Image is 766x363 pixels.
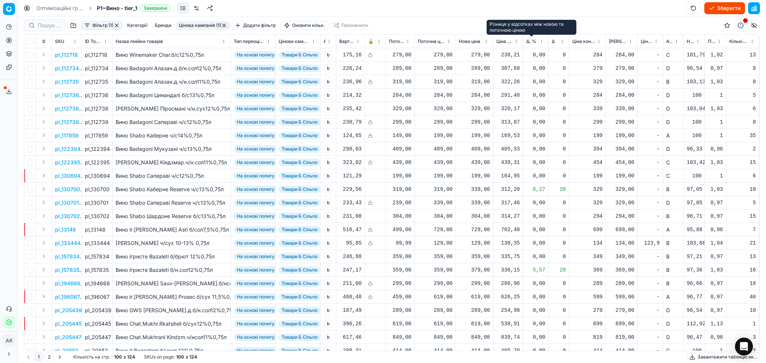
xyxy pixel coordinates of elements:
div: D [666,91,680,99]
div: 124,65 [339,132,362,139]
span: Вартість [339,38,354,44]
div: 339,00 [609,105,634,112]
div: 279 [572,65,603,72]
div: 103,42 [687,159,702,166]
button: pl_194668 [55,280,80,287]
p: pl_112735 [55,78,79,86]
div: 284 [572,91,603,99]
p: pl_130694 [55,172,80,180]
div: 199,00 [418,132,453,139]
button: Expand [39,198,48,207]
div: pl_122394 [85,145,109,153]
button: Expand [39,131,48,140]
div: 0,00 [526,105,545,112]
button: pl_20653 [55,347,79,354]
div: 320,17 [496,105,520,112]
div: 199 [572,132,603,139]
div: 319,00 [459,78,490,86]
div: 279,00 [418,51,453,59]
p: pl_157835 [55,266,79,274]
p: pl_205439 [55,307,82,314]
div: [PERSON_NAME] Кіндзмар.ч/н.сол11%0,75л [116,159,227,166]
button: pl_122394 [55,145,80,153]
div: 214,32 [339,91,362,99]
div: 307,68 [496,65,520,72]
div: 100 [687,132,702,139]
div: 329 [572,78,603,86]
div: Вино Badagoni Цинандалі б/с13%0,75л [116,91,227,99]
span: ABC за доходом [666,38,673,44]
div: 291,48 [496,91,520,99]
div: 230,79 [339,118,362,126]
div: 0,00 [526,51,545,59]
span: Товари Б Сільпо [279,65,321,72]
div: pl_112739 [85,118,109,126]
div: 199,00 [609,132,634,139]
button: Expand [39,184,48,193]
div: - [641,118,660,126]
button: pl_157834 [55,253,80,260]
p: pl_112738 [55,105,79,112]
div: 284 [572,51,603,59]
div: 329,00 [609,78,634,86]
div: - [641,78,660,86]
div: 175,16 [339,51,362,59]
div: 299,00 [418,118,453,126]
div: 0 [552,91,566,99]
span: Δ, % [526,38,536,44]
p: pl_112718 [55,51,78,59]
span: b [324,64,333,73]
div: 226,24 [339,65,362,72]
button: 2 [45,353,54,362]
div: 103,13 [687,78,702,86]
div: pl_112736 [85,91,109,99]
div: 6 [729,105,756,112]
span: Кількість продаж за 30 днів [729,38,748,44]
span: Новий ціновий індекс (Сільпо) [687,38,694,44]
button: Expand [39,346,48,355]
div: 5 [729,91,756,99]
div: 1 [708,132,723,139]
button: pl_122395 [55,159,80,166]
div: Вино Badagoni Алазан.д.б/н.сол12%0,75л [116,65,227,72]
div: - [641,145,660,153]
div: 0 [552,132,566,139]
div: pl_112718 [85,51,109,59]
a: Оптимізаційні групи [36,4,84,12]
span: Товари Б Сільпо [279,118,321,126]
button: Expand [39,158,48,167]
span: На основі попиту [234,145,278,153]
div: 96,33 [687,145,702,153]
span: Атрибут товару [324,38,325,44]
span: На основі попиту [234,65,278,72]
div: 439,31 [496,159,520,166]
button: Expand [39,305,48,314]
div: 329,00 [459,105,490,112]
div: 0,00 [526,118,545,126]
button: Go to next page [55,353,64,362]
div: 323,02 [339,159,362,166]
div: 103,04 [687,105,702,112]
strong: 100 [114,354,122,360]
div: 0,00 [526,145,545,153]
span: b [324,171,333,180]
span: Товари Б Сільпо [279,91,321,99]
p: pl_112739 [55,118,79,126]
div: 0,00 [526,78,545,86]
strong: 124 [189,354,197,360]
nav: breadcrumb [36,4,171,12]
div: 319,00 [389,78,411,86]
div: Різниця у відсотках між новою та поточною ціною [490,21,573,33]
span: b [324,131,333,140]
div: 1,02 [708,51,723,59]
span: ID Товарної лінійки [85,38,102,44]
button: pl_196067 [55,293,80,301]
button: pl_130701 [55,199,79,207]
div: 0 [552,105,566,112]
span: b [324,145,333,153]
div: 0,96 [708,145,723,153]
span: На основі попиту [234,91,278,99]
button: Expand [39,50,48,59]
div: D [666,105,680,112]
